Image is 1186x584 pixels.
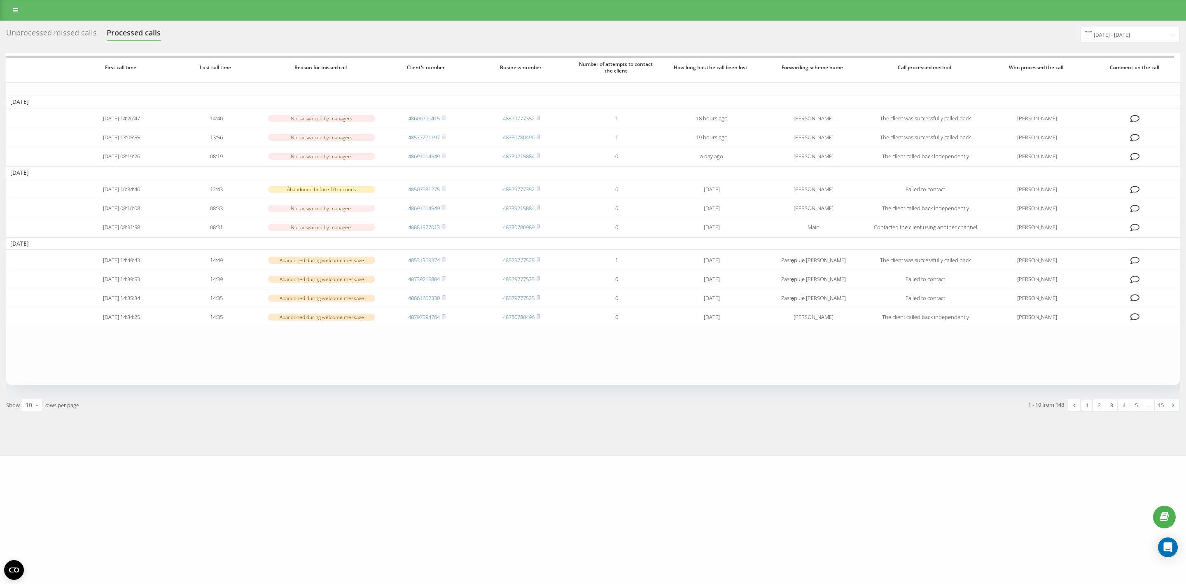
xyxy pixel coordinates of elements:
span: Forwarding scheme name [768,64,859,71]
a: 48531369374 [408,256,440,264]
a: 5 [1130,399,1142,411]
td: [PERSON_NAME] [983,110,1092,127]
td: 6 [569,181,664,198]
td: [DATE] [664,308,759,326]
a: 48691014549 [408,152,440,160]
td: [DATE] 14:34:25 [74,308,169,326]
td: [DATE] 14:35:34 [74,289,169,307]
td: 08:33 [169,199,264,217]
td: [DATE] [664,289,759,307]
a: 48780780496 [503,313,535,321]
td: [PERSON_NAME] [759,129,868,146]
td: The client called back independently [868,199,983,217]
a: 2 [1093,399,1105,411]
td: [DATE] [664,270,759,288]
td: 1 [569,251,664,269]
td: Main [759,218,868,236]
a: 48579777525 [503,294,535,302]
td: [DATE] 08:10:08 [74,199,169,217]
td: 0 [569,218,664,236]
td: [DATE] 13:05:55 [74,129,169,146]
a: 15 [1155,399,1167,411]
td: [DATE] 14:39:53 [74,270,169,288]
button: Open CMP widget [4,560,24,580]
td: [PERSON_NAME] [983,308,1092,326]
td: The client was successfully called back [868,129,983,146]
div: 10 [26,401,32,409]
a: 4 [1118,399,1130,411]
td: [PERSON_NAME] [983,129,1092,146]
span: First call time [82,64,161,71]
div: Not answered by managers [268,205,375,212]
span: Client's number [388,64,466,71]
td: 14:40 [169,110,264,127]
td: [DATE] 10:34:40 [74,181,169,198]
td: [PERSON_NAME] [983,289,1092,307]
a: 48691014549 [408,204,440,212]
span: Business number [483,64,561,71]
td: 08:31 [169,218,264,236]
td: [DATE] [664,181,759,198]
span: Number of attempts to contact the client [578,61,656,74]
td: [PERSON_NAME] [983,148,1092,165]
div: Abandoned during welcome message [268,276,375,283]
td: [PERSON_NAME] [759,110,868,127]
div: Not answered by managers [268,224,375,231]
div: Not answered by managers [268,115,375,122]
td: 14:35 [169,289,264,307]
td: [DATE] 14:49:43 [74,251,169,269]
td: The client was successfully called back [868,110,983,127]
td: [DATE] 08:31:58 [74,218,169,236]
td: a day ago [664,148,759,165]
div: Abandoned during welcome message [268,257,375,264]
a: 48507931275 [408,185,440,193]
a: 3 [1105,399,1118,411]
td: 12:43 [169,181,264,198]
td: [DATE] [6,237,1180,250]
span: Last call time [177,64,256,71]
td: [DATE] [6,96,1180,108]
td: [DATE] [6,167,1180,179]
a: 48780780496 [503,134,535,141]
span: Show [6,401,20,409]
span: Comment on the call [1100,64,1172,71]
td: Zastępuje [PERSON_NAME] [759,270,868,288]
a: 48780780989 [503,223,535,231]
span: Failed to contact [906,185,945,193]
td: [PERSON_NAME] [983,218,1092,236]
td: [DATE] [664,199,759,217]
td: 0 [569,308,664,326]
a: 48739215884 [503,152,535,160]
span: Contacted the client using another channel [874,223,977,231]
div: Not answered by managers [268,153,375,160]
td: Zastępuje [PERSON_NAME] [759,251,868,269]
div: Abandoned before 10 seconds [268,186,375,193]
td: 0 [569,270,664,288]
a: 48579777352 [503,115,535,122]
td: [DATE] [664,251,759,269]
a: 1 [1081,399,1093,411]
td: The client was successfully called back [868,251,983,269]
td: 0 [569,289,664,307]
td: [PERSON_NAME] [759,308,868,326]
span: How long has the call been lost [672,64,751,71]
td: 14:39 [169,270,264,288]
td: [PERSON_NAME] [983,251,1092,269]
td: The client called back independently [868,148,983,165]
a: 48739215884 [408,275,440,283]
td: 18 hours ago [664,110,759,127]
div: Abandoned during welcome message [268,295,375,302]
td: [PERSON_NAME] [759,181,868,198]
td: [PERSON_NAME] [983,181,1092,198]
td: 13:56 [169,129,264,146]
span: Who processed the call [992,64,1082,71]
a: 48579777525 [503,275,535,283]
td: 08:19 [169,148,264,165]
a: 48881577013 [408,223,440,231]
td: [PERSON_NAME] [983,199,1092,217]
div: 1 - 10 from 148 [1028,401,1064,409]
a: 48606796415 [408,115,440,122]
span: Call processed method [877,64,974,71]
a: 48579777352 [503,185,535,193]
td: 14:35 [169,308,264,326]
